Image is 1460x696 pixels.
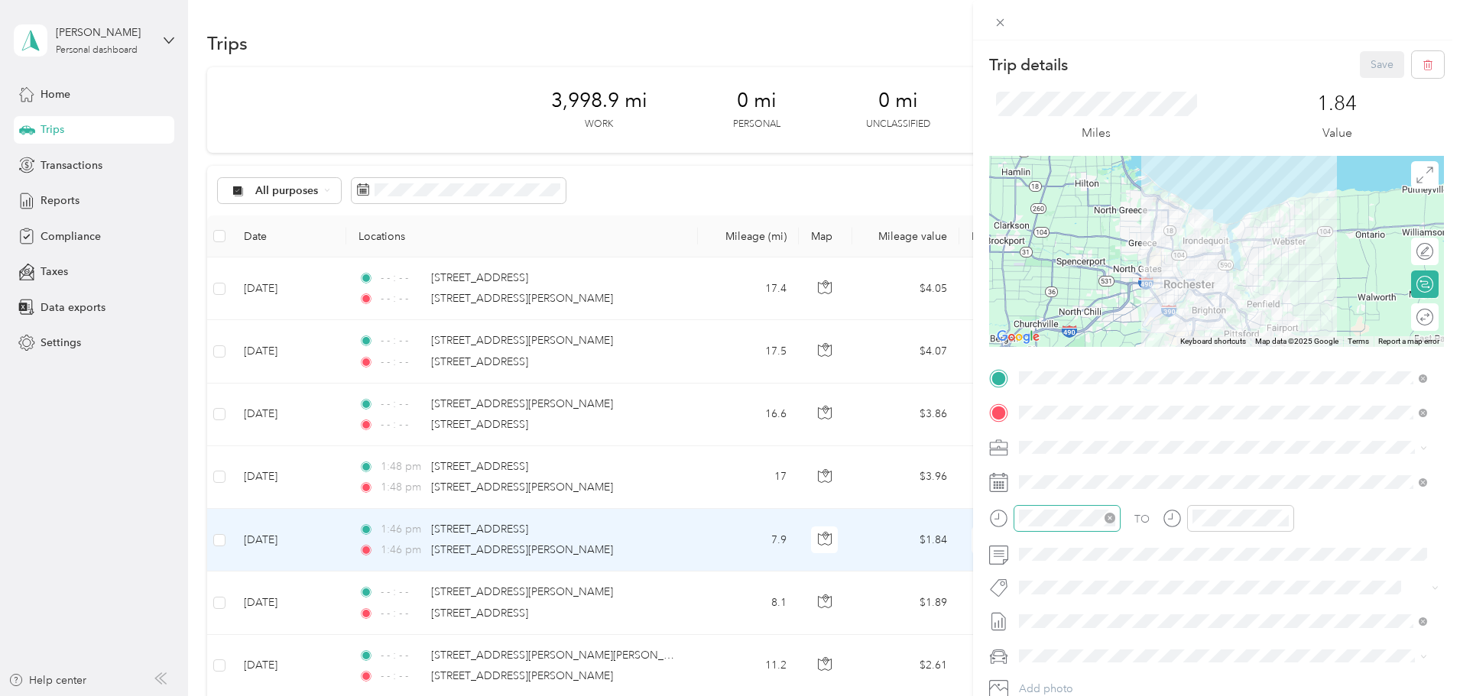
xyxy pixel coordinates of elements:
[1374,610,1460,696] iframe: Everlance-gr Chat Button Frame
[1082,124,1111,143] p: Miles
[1348,337,1369,345] a: Terms (opens in new tab)
[989,54,1068,76] p: Trip details
[1255,337,1338,345] span: Map data ©2025 Google
[1180,336,1246,347] button: Keyboard shortcuts
[1378,337,1439,345] a: Report a map error
[1322,124,1352,143] p: Value
[1134,511,1150,527] div: TO
[1317,92,1357,116] p: 1.84
[993,327,1043,347] img: Google
[993,327,1043,347] a: Open this area in Google Maps (opens a new window)
[1105,513,1115,523] span: close-circle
